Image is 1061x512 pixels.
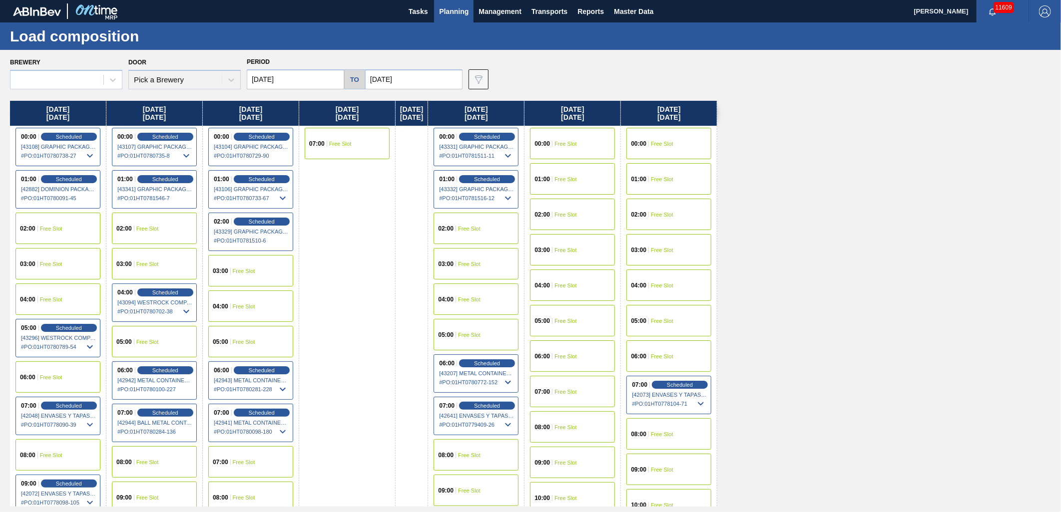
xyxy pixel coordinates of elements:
[152,410,178,416] span: Scheduled
[40,261,62,267] span: Free Slot
[214,235,289,247] span: # PO : 01HT0781510-6
[439,360,455,366] span: 06:00
[214,420,289,426] span: [42941] METAL CONTAINER CORPORATION - 0008219743
[651,282,673,288] span: Free Slot
[631,502,646,508] span: 10:00
[534,495,550,501] span: 10:00
[214,144,289,150] span: [43104] GRAPHIC PACKAGING INTERNATIONA - 0008221069
[233,303,255,309] span: Free Slot
[136,261,159,267] span: Free Slot
[531,5,567,17] span: Transports
[554,282,577,288] span: Free Slot
[233,339,255,345] span: Free Slot
[214,410,229,416] span: 07:00
[214,229,289,235] span: [43329] GRAPHIC PACKAGING INTERNATIONA - 0008221069
[128,59,146,66] label: Door
[631,176,646,182] span: 01:00
[117,383,192,395] span: # PO : 01HT0780100-227
[438,296,454,302] span: 04:00
[116,495,132,501] span: 09:00
[667,382,693,388] span: Scheduled
[40,374,62,380] span: Free Slot
[651,353,673,359] span: Free Slot
[651,467,673,473] span: Free Slot
[438,261,454,267] span: 03:00
[396,101,428,126] div: [DATE] [DATE]
[117,176,133,182] span: 01:00
[117,192,192,204] span: # PO : 01HT0781546-7
[214,377,289,383] span: [42943] METAL CONTAINER CORPORATION - 0008219743
[438,332,454,338] span: 05:00
[116,459,132,465] span: 08:00
[554,176,577,182] span: Free Slot
[651,502,673,508] span: Free Slot
[214,176,229,182] span: 01:00
[1039,5,1051,17] img: Logout
[632,392,707,398] span: [42073] ENVASES Y TAPAS MODELO S A DE - 0008257397
[458,226,481,232] span: Free Slot
[554,353,577,359] span: Free Slot
[40,296,62,302] span: Free Slot
[534,353,550,359] span: 06:00
[309,141,325,147] span: 07:00
[13,7,61,16] img: TNhmsLtSVTkK8tSr43FrP2fwEKptu5GPRR3wAAAABJRU5ErkJggg==
[632,382,647,388] span: 07:00
[350,76,359,83] h5: to
[439,413,514,419] span: [42641] ENVASES Y TAPAS MODELO S A DE - 0008257397
[428,101,524,126] div: [DATE] [DATE]
[554,247,577,253] span: Free Slot
[21,150,96,162] span: # PO : 01HT0780738-27
[136,495,159,501] span: Free Slot
[213,495,228,501] span: 08:00
[479,5,522,17] span: Management
[21,144,96,150] span: [43108] GRAPHIC PACKAGING INTERNATIONA - 0008221069
[534,424,550,430] span: 08:00
[554,318,577,324] span: Free Slot
[994,2,1014,13] span: 11609
[439,419,514,431] span: # PO : 01HT0779409-26
[474,134,500,140] span: Scheduled
[106,101,202,126] div: [DATE] [DATE]
[203,101,299,126] div: [DATE] [DATE]
[249,219,275,225] span: Scheduled
[554,460,577,466] span: Free Slot
[214,383,289,395] span: # PO : 01HT0780281-228
[631,467,646,473] span: 09:00
[474,360,500,366] span: Scheduled
[136,339,159,345] span: Free Slot
[621,101,717,126] div: [DATE] [DATE]
[21,341,96,353] span: # PO : 01HT0780789-54
[249,134,275,140] span: Scheduled
[56,481,82,487] span: Scheduled
[534,282,550,288] span: 04:00
[439,134,455,140] span: 00:00
[20,452,35,458] span: 08:00
[651,318,673,324] span: Free Slot
[329,141,352,147] span: Free Slot
[438,452,454,458] span: 08:00
[534,212,550,218] span: 02:00
[214,134,229,140] span: 00:00
[473,73,485,85] img: icon-filter-gray
[21,419,96,431] span: # PO : 01HT0778090-39
[21,192,96,204] span: # PO : 01HT0780091-45
[136,459,159,465] span: Free Slot
[458,296,481,302] span: Free Slot
[21,413,96,419] span: [42048] ENVASES Y TAPAS MODELO S A DE - 0008257397
[21,491,96,497] span: [42072] ENVASES Y TAPAS MODELO S A DE - 0008257397
[439,192,514,204] span: # PO : 01HT0781516-12
[632,398,707,410] span: # PO : 01HT0778104-71
[534,176,550,182] span: 01:00
[534,389,550,395] span: 07:00
[214,150,289,162] span: # PO : 01HT0780729-90
[439,5,469,17] span: Planning
[651,212,673,218] span: Free Slot
[439,370,514,376] span: [43207] METAL CONTAINER CORPORATION - 0008219743
[213,459,228,465] span: 07:00
[407,5,429,17] span: Tasks
[439,150,514,162] span: # PO : 01HT0781511-11
[117,150,192,162] span: # PO : 01HT0780735-8
[247,58,270,65] span: Period
[21,335,96,341] span: [43296] WESTROCK COMPANY - FOLDING CAR - 0008219776
[458,332,481,338] span: Free Slot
